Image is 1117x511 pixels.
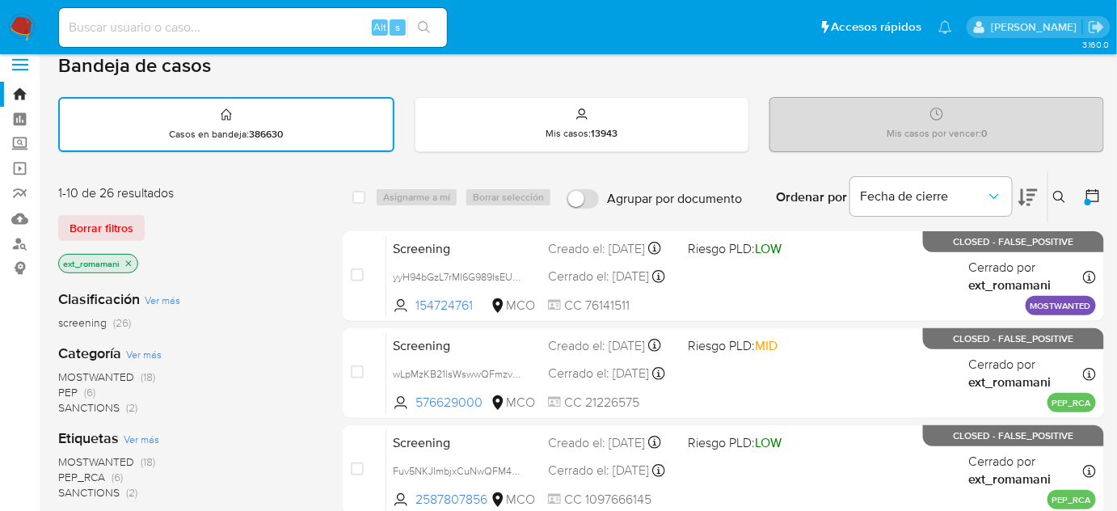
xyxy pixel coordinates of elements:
[395,19,400,35] span: s
[991,19,1082,35] p: ext_romamani@mercadolibre.com
[373,19,386,35] span: Alt
[938,20,952,34] a: Notificaciones
[407,16,440,39] button: search-icon
[1082,38,1109,51] span: 3.160.0
[1088,19,1105,36] a: Salir
[59,17,447,38] input: Buscar usuario o caso...
[832,19,922,36] span: Accesos rápidos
